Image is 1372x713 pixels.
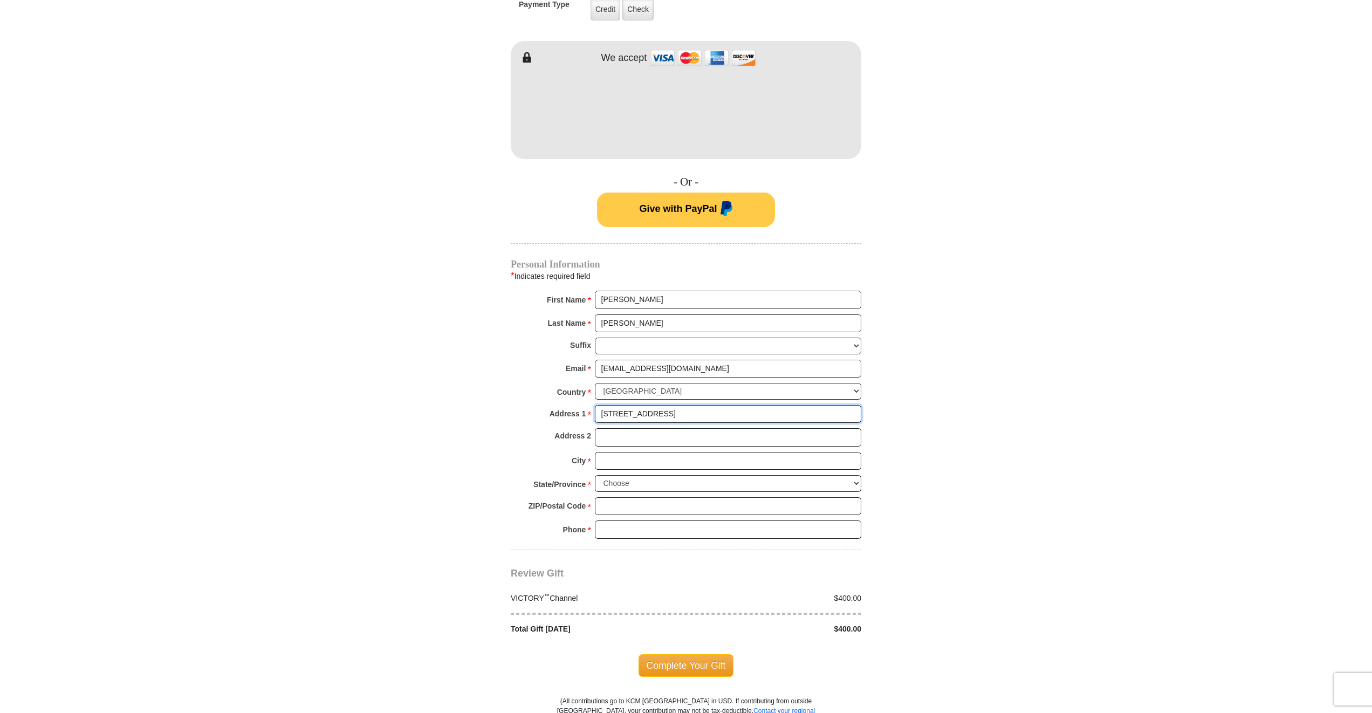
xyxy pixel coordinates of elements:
strong: ZIP/Postal Code [529,498,586,513]
div: $400.00 [686,623,867,635]
strong: First Name [547,292,586,307]
div: $400.00 [686,593,867,604]
strong: Email [566,361,586,376]
h4: - Or - [511,175,861,189]
strong: City [572,453,586,468]
strong: Last Name [548,316,586,331]
img: paypal [717,201,733,218]
strong: State/Province [533,477,586,492]
strong: Address 1 [550,406,586,421]
span: Give with PayPal [639,203,717,214]
div: VICTORY Channel [505,593,687,604]
div: Total Gift [DATE] [505,623,687,635]
strong: Address 2 [554,428,591,443]
strong: Suffix [570,338,591,353]
span: Complete Your Gift [639,654,734,677]
h4: We accept [601,52,647,64]
sup: ™ [544,592,550,599]
strong: Country [557,385,586,400]
span: Review Gift [511,568,564,579]
img: credit cards accepted [649,46,757,70]
button: Give with PayPal [597,193,775,227]
strong: Phone [563,522,586,537]
div: Indicates required field [511,269,861,283]
h4: Personal Information [511,260,861,269]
